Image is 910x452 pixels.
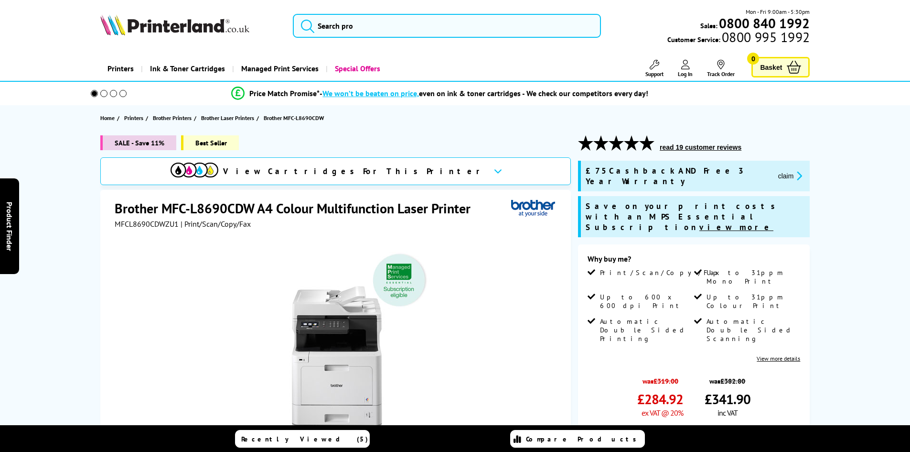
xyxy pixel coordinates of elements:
[717,408,738,418] span: inc VAT
[249,88,320,98] span: Price Match Promise*
[201,113,254,123] span: Brother Laser Printers
[115,199,480,217] h1: Brother MFC-L8690CDW A4 Colour Multifunction Laser Printer
[600,317,692,343] span: Automatic Double Sided Printing
[775,170,805,181] button: promo-description
[320,88,648,98] div: - even on ink & toner cartridges - We check our competitors every day!
[642,408,683,418] span: ex VAT @ 20%
[100,14,249,35] img: Printerland Logo
[645,60,664,77] a: Support
[746,7,810,16] span: Mon - Fri 9:00am - 5:30pm
[326,56,387,81] a: Special Offers
[511,199,555,217] img: Brother
[243,248,430,435] img: Brother MFC-L8690CDW
[707,60,735,77] a: Track Order
[699,222,773,232] u: view more
[586,165,771,187] span: £75 Cashback AND Free 3 Year Warranty
[720,33,810,42] span: 0800 995 1992
[526,435,642,443] span: Compare Products
[586,201,780,232] span: Save on your print costs with an MPS Essential Subscription
[153,113,192,123] span: Brother Printers
[637,372,683,386] span: was
[510,430,645,448] a: Compare Products
[150,56,225,81] span: Ink & Toner Cartridges
[201,113,257,123] a: Brother Laser Printers
[717,19,810,28] a: 0800 840 1992
[78,85,803,102] li: modal_Promise
[720,376,745,386] strike: £382.80
[293,14,601,38] input: Search pro
[657,143,744,152] button: read 19 customer reviews
[181,135,239,150] span: Best Seller
[100,56,141,81] a: Printers
[600,268,723,277] span: Print/Scan/Copy/Fax
[653,376,678,386] strike: £319.00
[645,70,664,77] span: Support
[115,219,179,229] span: MFCL8690CDWZU1
[705,390,750,408] span: £341.90
[241,435,368,443] span: Recently Viewed (5)
[171,163,218,177] img: View Cartridges
[141,56,232,81] a: Ink & Toner Cartridges
[124,113,143,123] span: Printers
[751,57,810,77] a: Basket 0
[707,293,798,310] span: Up to 31ppm Colour Print
[705,372,750,386] span: was
[747,53,759,65] span: 0
[153,113,194,123] a: Brother Printers
[667,33,810,44] span: Customer Service:
[264,113,324,123] span: Brother MFC-L8690CDW
[322,88,419,98] span: We won’t be beaten on price,
[760,61,782,74] span: Basket
[264,113,326,123] a: Brother MFC-L8690CDW
[124,113,146,123] a: Printers
[600,293,692,310] span: Up to 600 x 600 dpi Print
[700,21,717,30] span: Sales:
[678,70,693,77] span: Log In
[223,166,486,176] span: View Cartridges For This Printer
[707,317,798,343] span: Automatic Double Sided Scanning
[757,355,800,362] a: View more details
[235,430,370,448] a: Recently Viewed (5)
[5,201,14,251] span: Product Finder
[100,113,117,123] a: Home
[678,60,693,77] a: Log In
[181,219,251,229] span: | Print/Scan/Copy/Fax
[707,268,798,286] span: Up to 31ppm Mono Print
[100,135,176,150] span: SALE - Save 11%
[588,254,800,268] div: Why buy me?
[719,14,810,32] b: 0800 840 1992
[100,14,281,37] a: Printerland Logo
[232,56,326,81] a: Managed Print Services
[637,390,683,408] span: £284.92
[100,113,115,123] span: Home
